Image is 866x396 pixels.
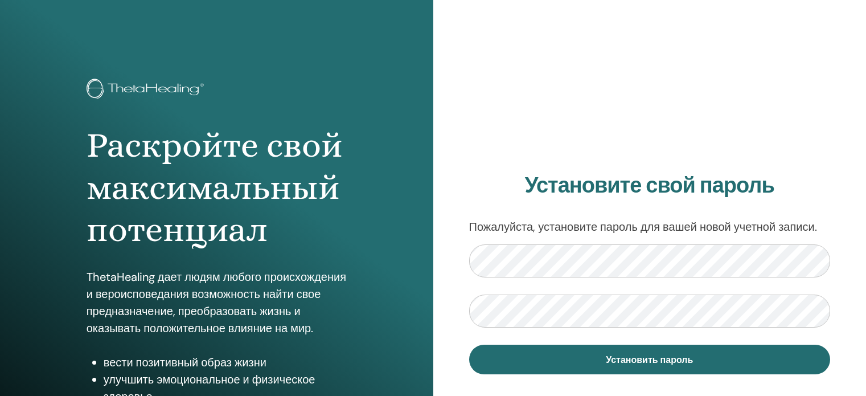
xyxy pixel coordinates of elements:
font: ThetaHealing дает людям любого происхождения и вероисповедания возможность найти свое предназначе... [87,270,346,336]
font: Раскройте свой максимальный потенциал [87,125,343,250]
font: Установите свой пароль [525,171,774,199]
font: Пожалуйста, установите пароль для вашей новой учетной записи. [469,219,817,234]
button: Установить пароль [469,345,831,374]
font: Установить пароль [606,354,693,366]
font: вести позитивный образ жизни [104,355,266,370]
